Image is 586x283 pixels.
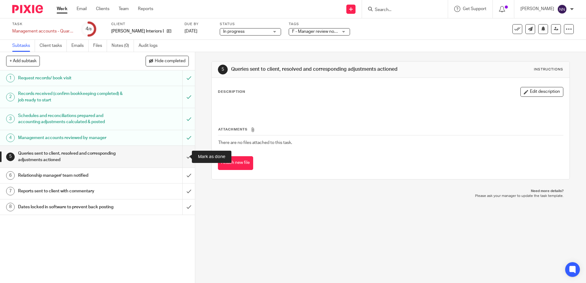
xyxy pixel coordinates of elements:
div: 8 [6,203,15,211]
span: There are no files attached to this task. [218,141,292,145]
h1: Queries sent to client, resolved and corresponding adjustments actioned [231,66,404,73]
h1: Reports sent to client with commentary [18,187,124,196]
h1: Queries sent to client, resolved and corresponding adjustments actioned [18,149,124,164]
a: Files [93,40,107,52]
a: Client tasks [40,40,67,52]
span: Hide completed [155,59,185,64]
label: Due by [185,22,212,27]
img: Pixie [12,5,43,13]
a: Audit logs [139,40,162,52]
button: Edit description [520,87,563,97]
label: Client [111,22,177,27]
span: [DATE] [185,29,197,33]
button: Attach new file [218,156,253,170]
h1: Request records/ book visit [18,74,124,83]
div: 7 [6,187,15,195]
h1: Relationship manager/ team notified [18,171,124,180]
a: Email [77,6,87,12]
div: 5 [218,65,228,74]
div: 6 [6,171,15,180]
input: Search [374,7,429,13]
div: 2 [6,93,15,101]
span: In progress [223,29,245,34]
h1: Records received (confirm bookkeeping completed) & job ready to start [18,89,124,105]
p: [PERSON_NAME] Interiors Ltd [111,28,164,34]
a: Subtasks [12,40,35,52]
span: Get Support [463,7,486,11]
span: F - Manager review notes to be actioned [292,29,369,34]
div: 1 [6,74,15,82]
h1: Schedules and reconciliations prepared and accounting adjustments calculated & posted [18,111,124,127]
div: 4 [6,134,15,142]
span: Attachments [218,128,248,131]
label: Status [220,22,281,27]
a: Reports [138,6,153,12]
div: Management accounts - Quarterly [12,28,74,34]
div: 3 [6,115,15,123]
div: 4 [86,25,92,32]
a: Work [57,6,67,12]
label: Tags [289,22,350,27]
p: Need more details? [218,189,563,194]
label: Task [12,22,74,27]
a: Team [119,6,129,12]
h1: Dates locked in software to prevent back posting [18,202,124,212]
h1: Management accounts reviewed by manager [18,133,124,142]
div: Instructions [534,67,563,72]
a: Emails [71,40,89,52]
a: Clients [96,6,109,12]
button: Hide completed [146,56,189,66]
div: 5 [6,153,15,161]
a: Notes (0) [112,40,134,52]
p: Description [218,89,245,94]
p: [PERSON_NAME] [520,6,554,12]
small: /8 [88,28,92,31]
img: svg%3E [557,4,567,14]
button: + Add subtask [6,56,40,66]
p: Please ask your manager to update the task template. [218,194,563,198]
